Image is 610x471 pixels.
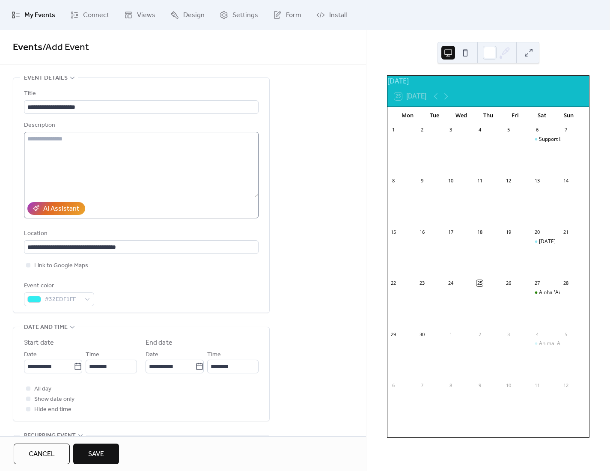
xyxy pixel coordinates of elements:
[5,3,62,27] a: My Events
[476,229,483,235] div: 18
[555,107,582,124] div: Sun
[286,10,301,21] span: Form
[505,331,512,337] div: 3
[13,38,42,57] a: Events
[24,338,54,348] div: Start date
[183,10,205,21] span: Design
[505,382,512,388] div: 10
[563,280,569,286] div: 28
[390,178,396,184] div: 8
[267,3,308,27] a: Form
[24,431,76,441] span: Recurring event
[329,10,347,21] span: Install
[448,331,454,337] div: 1
[539,238,556,245] div: [DATE]
[24,229,257,239] div: Location
[27,202,85,215] button: AI Assistant
[118,3,162,27] a: Views
[45,295,80,305] span: #32EDF1FF
[24,281,92,291] div: Event color
[207,350,221,360] span: Time
[505,127,512,133] div: 5
[563,331,569,337] div: 5
[476,382,483,388] div: 9
[34,405,71,415] span: Hide end time
[24,73,68,83] span: Event details
[34,261,88,271] span: Link to Google Maps
[24,322,68,333] span: Date and time
[390,127,396,133] div: 1
[83,10,109,21] span: Connect
[448,178,454,184] div: 10
[534,127,540,133] div: 6
[539,136,609,143] div: Support Local Beach Cleanup
[14,444,70,464] button: Cancel
[476,280,483,286] div: 25
[534,178,540,184] div: 13
[505,280,512,286] div: 26
[531,136,560,143] div: Support Local Beach Cleanup
[476,127,483,133] div: 4
[419,127,425,133] div: 2
[146,338,173,348] div: End date
[24,89,257,99] div: Title
[137,10,155,21] span: Views
[42,38,89,57] span: / Add Event
[563,127,569,133] div: 7
[146,350,158,360] span: Date
[43,204,79,214] div: AI Assistant
[563,382,569,388] div: 12
[24,350,37,360] span: Date
[448,127,454,133] div: 3
[394,107,421,124] div: Mon
[476,178,483,184] div: 11
[502,107,529,124] div: Fri
[86,350,99,360] span: Time
[24,120,257,131] div: Description
[213,3,265,27] a: Settings
[34,394,74,405] span: Show date only
[419,331,425,337] div: 30
[534,382,540,388] div: 11
[390,331,396,337] div: 29
[419,178,425,184] div: 9
[390,229,396,235] div: 15
[563,229,569,235] div: 21
[390,382,396,388] div: 6
[419,382,425,388] div: 7
[476,331,483,337] div: 2
[390,280,396,286] div: 22
[73,444,119,464] button: Save
[529,107,556,124] div: Sat
[448,280,454,286] div: 24
[534,280,540,286] div: 27
[563,178,569,184] div: 14
[531,238,560,245] div: International Coastal Cleanup Day
[387,76,589,86] div: [DATE]
[505,229,512,235] div: 19
[64,3,116,27] a: Connect
[448,229,454,235] div: 17
[475,107,502,124] div: Thu
[34,384,51,394] span: All day
[419,229,425,235] div: 16
[448,382,454,388] div: 8
[531,289,560,296] div: Aloha 'Āina with Nation of Hawaii
[419,280,425,286] div: 23
[88,449,104,459] span: Save
[164,3,211,27] a: Design
[448,107,475,124] div: Wed
[232,10,258,21] span: Settings
[29,449,55,459] span: Cancel
[534,229,540,235] div: 20
[310,3,353,27] a: Install
[24,10,55,21] span: My Events
[531,340,560,347] div: Animal Awareness Month Beach Cleanup
[534,331,540,337] div: 4
[421,107,448,124] div: Tue
[505,178,512,184] div: 12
